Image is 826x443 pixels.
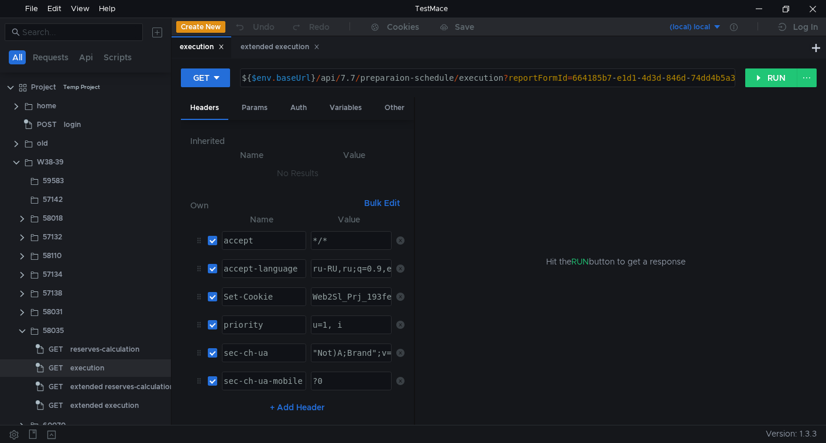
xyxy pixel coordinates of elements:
div: Params [232,97,277,119]
div: Redo [309,20,330,34]
div: W38-39 [37,153,64,171]
div: 58018 [43,210,63,227]
button: RUN [745,68,797,87]
span: GET [49,341,63,358]
button: Undo [225,18,283,36]
div: old [37,135,48,152]
th: Value [306,212,392,226]
th: Name [200,148,304,162]
th: Value [304,148,405,162]
button: Redo [283,18,338,36]
div: Undo [253,20,275,34]
button: GET [181,68,230,87]
div: (local) local [670,22,710,33]
div: execution [180,41,224,53]
button: Create New [176,21,225,33]
div: 58035 [43,322,64,339]
div: Log In [793,20,818,34]
div: login [64,116,81,133]
button: All [9,50,26,64]
div: reserves-calculation [70,341,139,358]
div: Project [31,78,56,96]
h6: Own [190,198,359,212]
span: GET [49,397,63,414]
span: RUN [571,256,589,267]
div: 57138 [43,284,62,302]
div: extended execution [241,41,320,53]
div: extended reserves-calculation [70,378,174,396]
span: Version: 1.3.3 [766,425,817,442]
span: Hit the button to get a response [546,255,686,268]
th: Name [217,212,306,226]
div: extended execution [70,397,139,414]
h6: Inherited [190,134,405,148]
button: (local) local [640,18,722,36]
div: home [37,97,56,115]
button: Bulk Edit [359,196,405,210]
span: GET [49,378,63,396]
div: 57132 [43,228,62,246]
button: Scripts [100,50,135,64]
div: 59583 [43,172,64,190]
div: Headers [181,97,228,120]
button: + Add Header [265,400,330,414]
div: Save [455,23,474,31]
div: Other [375,97,414,119]
nz-embed-empty: No Results [277,168,318,178]
span: GET [49,359,63,377]
input: Search... [22,26,136,39]
div: 58110 [43,247,61,265]
div: Variables [320,97,371,119]
div: 57134 [43,266,63,283]
div: Auth [281,97,316,119]
div: Temp Project [63,78,100,96]
div: 57142 [43,191,63,208]
button: Requests [29,50,72,64]
button: Api [76,50,97,64]
div: 60070 [43,417,66,434]
div: execution [70,359,104,377]
div: GET [193,71,210,84]
div: Cookies [387,20,419,34]
span: POST [37,116,57,133]
div: 58031 [43,303,63,321]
